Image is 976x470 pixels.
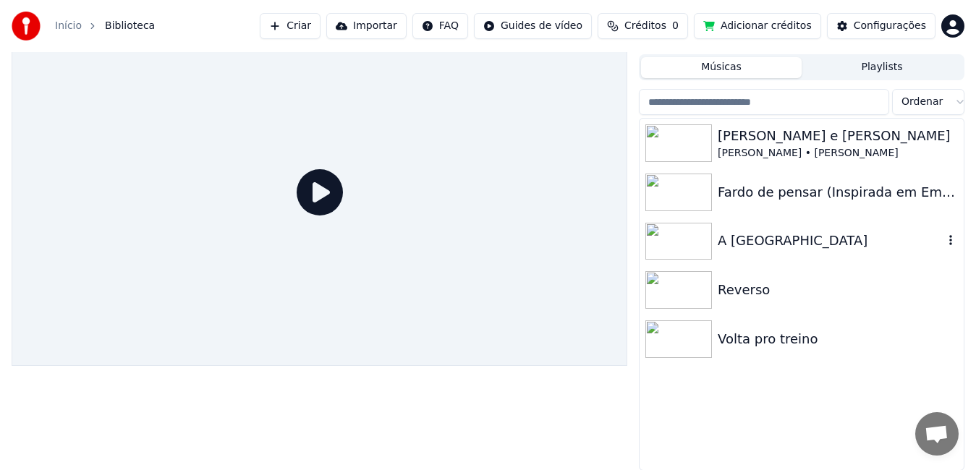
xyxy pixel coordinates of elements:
button: Guides de vídeo [474,13,592,39]
div: Configurações [854,19,926,33]
div: [PERSON_NAME] • [PERSON_NAME] [718,146,958,161]
button: Configurações [827,13,935,39]
div: [PERSON_NAME] e [PERSON_NAME] [718,126,958,146]
a: Bate-papo aberto [915,412,959,456]
div: A [GEOGRAPHIC_DATA] [718,231,943,251]
button: Músicas [641,57,802,78]
a: Início [55,19,82,33]
button: Importar [326,13,407,39]
button: Playlists [802,57,962,78]
nav: breadcrumb [55,19,155,33]
img: youka [12,12,41,40]
button: FAQ [412,13,468,39]
span: Ordenar [901,95,943,109]
button: Créditos0 [598,13,688,39]
span: Créditos [624,19,666,33]
div: Reverso [718,280,958,300]
span: Biblioteca [105,19,155,33]
div: Fardo de pensar (Inspirada em Emerson e Shopenhouer) [718,182,958,202]
div: Volta pro treino [718,329,958,349]
button: Adicionar créditos [694,13,821,39]
span: 0 [672,19,679,33]
button: Criar [260,13,321,39]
